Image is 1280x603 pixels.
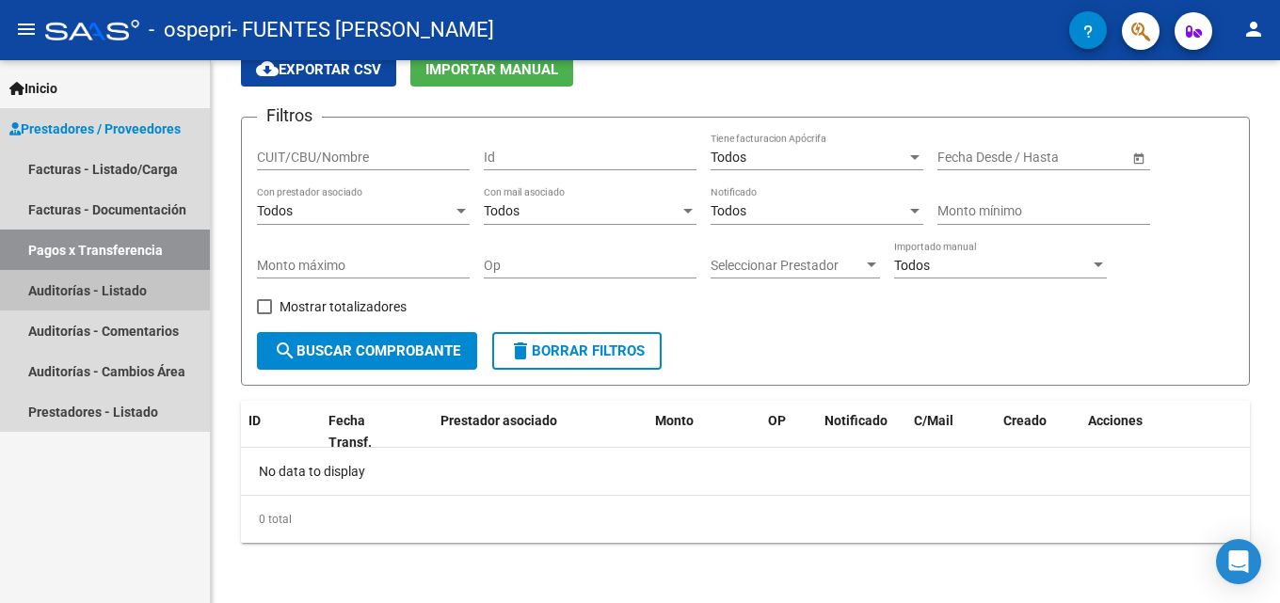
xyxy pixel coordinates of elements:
[1088,413,1143,428] span: Acciones
[1080,401,1250,463] datatable-header-cell: Acciones
[241,448,1250,495] div: No data to display
[509,342,645,359] span: Borrar Filtros
[914,413,953,428] span: C/Mail
[256,57,279,80] mat-icon: cloud_download
[492,332,662,370] button: Borrar Filtros
[241,401,321,463] datatable-header-cell: ID
[410,52,573,87] button: Importar Manual
[9,119,181,139] span: Prestadores / Proveedores
[321,401,406,463] datatable-header-cell: Fecha Transf.
[15,18,38,40] mat-icon: menu
[1022,150,1114,166] input: Fecha fin
[149,9,232,51] span: - ospepri
[241,496,1250,543] div: 0 total
[440,413,557,428] span: Prestador asociado
[655,413,694,428] span: Monto
[996,401,1080,463] datatable-header-cell: Creado
[9,78,57,99] span: Inicio
[257,103,322,129] h3: Filtros
[711,150,746,165] span: Todos
[484,203,520,218] span: Todos
[1003,413,1047,428] span: Creado
[328,413,372,450] span: Fecha Transf.
[1216,539,1261,584] div: Open Intercom Messenger
[241,52,396,87] button: Exportar CSV
[256,61,381,78] span: Exportar CSV
[906,401,996,463] datatable-header-cell: C/Mail
[768,413,786,428] span: OP
[1242,18,1265,40] mat-icon: person
[824,413,888,428] span: Notificado
[433,401,648,463] datatable-header-cell: Prestador asociado
[894,258,930,273] span: Todos
[711,258,863,274] span: Seleccionar Prestador
[760,401,817,463] datatable-header-cell: OP
[711,203,746,218] span: Todos
[248,413,261,428] span: ID
[648,401,760,463] datatable-header-cell: Monto
[257,332,477,370] button: Buscar Comprobante
[937,150,1006,166] input: Fecha inicio
[1128,148,1148,167] button: Open calendar
[817,401,906,463] datatable-header-cell: Notificado
[509,340,532,362] mat-icon: delete
[425,61,558,78] span: Importar Manual
[232,9,494,51] span: - FUENTES [PERSON_NAME]
[274,342,460,359] span: Buscar Comprobante
[280,295,407,318] span: Mostrar totalizadores
[257,203,293,218] span: Todos
[274,340,296,362] mat-icon: search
